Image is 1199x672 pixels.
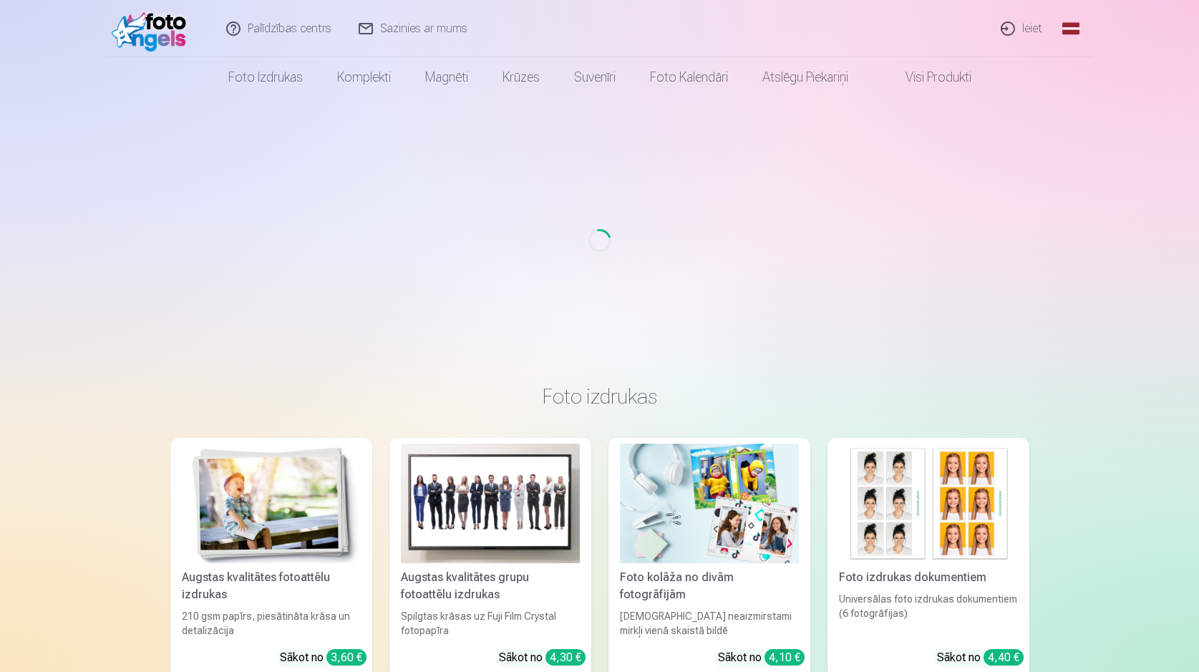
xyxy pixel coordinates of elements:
[614,569,805,603] div: Foto kolāža no divām fotogrāfijām
[745,57,865,97] a: Atslēgu piekariņi
[408,57,485,97] a: Magnēti
[182,384,1018,409] h3: Foto izdrukas
[176,569,367,603] div: Augstas kvalitātes fotoattēlu izdrukas
[833,592,1024,638] div: Universālas foto izdrukas dokumentiem (6 fotogrāfijas)
[176,609,367,638] div: 210 gsm papīrs, piesātināta krāsa un detalizācija
[718,649,805,666] div: Sākot no
[839,444,1018,563] img: Foto izdrukas dokumentiem
[557,57,633,97] a: Suvenīri
[320,57,408,97] a: Komplekti
[937,649,1024,666] div: Sākot no
[326,649,367,666] div: 3,60 €
[401,444,580,563] img: Augstas kvalitātes grupu fotoattēlu izdrukas
[182,444,361,563] img: Augstas kvalitātes fotoattēlu izdrukas
[211,57,320,97] a: Foto izdrukas
[485,57,557,97] a: Krūzes
[395,609,586,638] div: Spilgtas krāsas uz Fuji Film Crystal fotopapīra
[499,649,586,666] div: Sākot no
[984,649,1024,666] div: 4,40 €
[620,444,799,563] img: Foto kolāža no divām fotogrāfijām
[764,649,805,666] div: 4,10 €
[545,649,586,666] div: 4,30 €
[633,57,745,97] a: Foto kalendāri
[865,57,989,97] a: Visi produkti
[614,609,805,638] div: [DEMOGRAPHIC_DATA] neaizmirstami mirkļi vienā skaistā bildē
[395,569,586,603] div: Augstas kvalitātes grupu fotoattēlu izdrukas
[833,569,1024,586] div: Foto izdrukas dokumentiem
[112,6,194,52] img: /fa1
[280,649,367,666] div: Sākot no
